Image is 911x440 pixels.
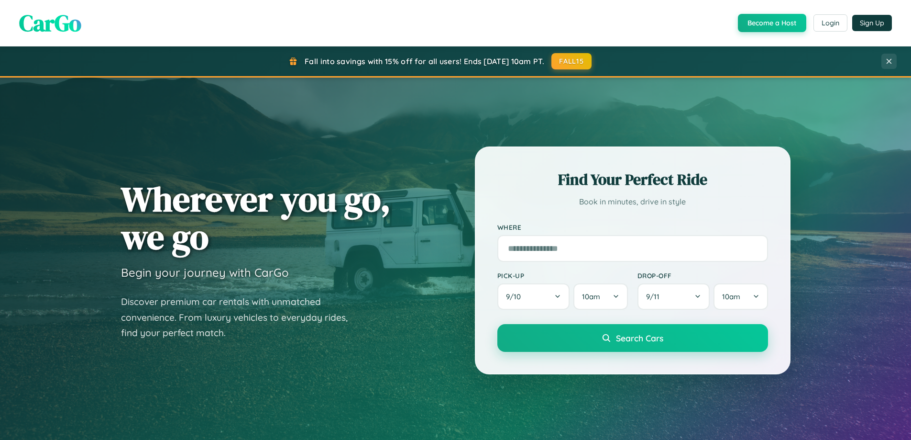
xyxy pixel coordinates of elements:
[582,292,600,301] span: 10am
[637,271,768,280] label: Drop-off
[573,283,627,310] button: 10am
[738,14,806,32] button: Become a Host
[121,265,289,280] h3: Begin your journey with CarGo
[813,14,847,32] button: Login
[497,195,768,209] p: Book in minutes, drive in style
[497,283,570,310] button: 9/10
[19,7,81,39] span: CarGo
[506,292,526,301] span: 9 / 10
[722,292,740,301] span: 10am
[497,169,768,190] h2: Find Your Perfect Ride
[852,15,892,31] button: Sign Up
[616,333,663,343] span: Search Cars
[551,53,592,69] button: FALL15
[305,56,544,66] span: Fall into savings with 15% off for all users! Ends [DATE] 10am PT.
[121,294,360,341] p: Discover premium car rentals with unmatched convenience. From luxury vehicles to everyday rides, ...
[121,180,391,256] h1: Wherever you go, we go
[637,283,710,310] button: 9/11
[646,292,664,301] span: 9 / 11
[497,223,768,231] label: Where
[497,324,768,352] button: Search Cars
[497,271,628,280] label: Pick-up
[713,283,768,310] button: 10am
